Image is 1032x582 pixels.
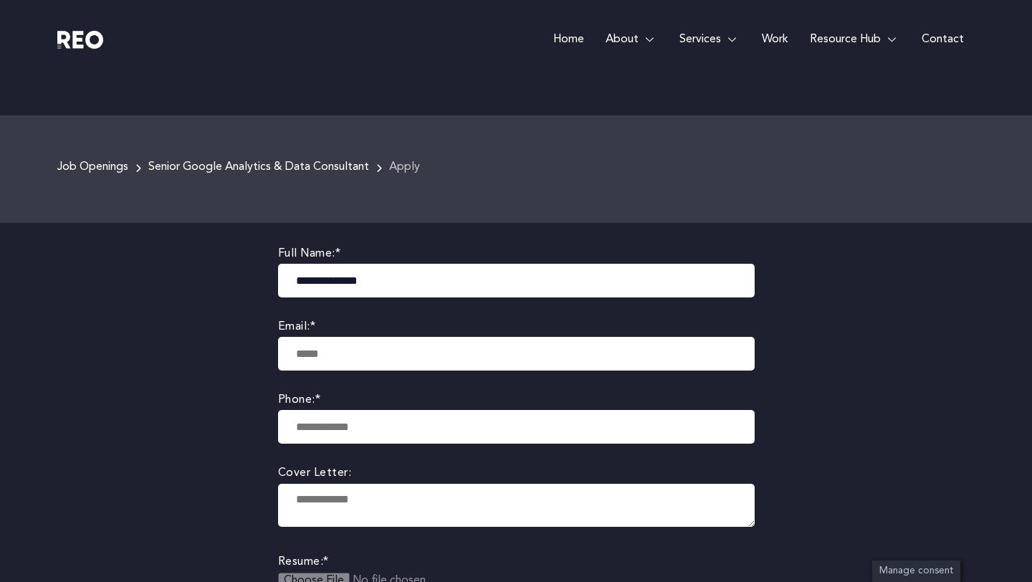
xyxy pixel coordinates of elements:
label: Full Name: [278,244,755,264]
label: Email: [278,318,755,337]
a: Senior Google Analytics & Data Consultant [148,161,369,173]
label: Resume: [278,553,755,572]
a: Job Openings [57,158,128,177]
label: Cover Letter: [278,464,755,483]
span: Apply [389,158,420,177]
label: Phone: [278,391,755,410]
span: Manage consent [879,566,953,576]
